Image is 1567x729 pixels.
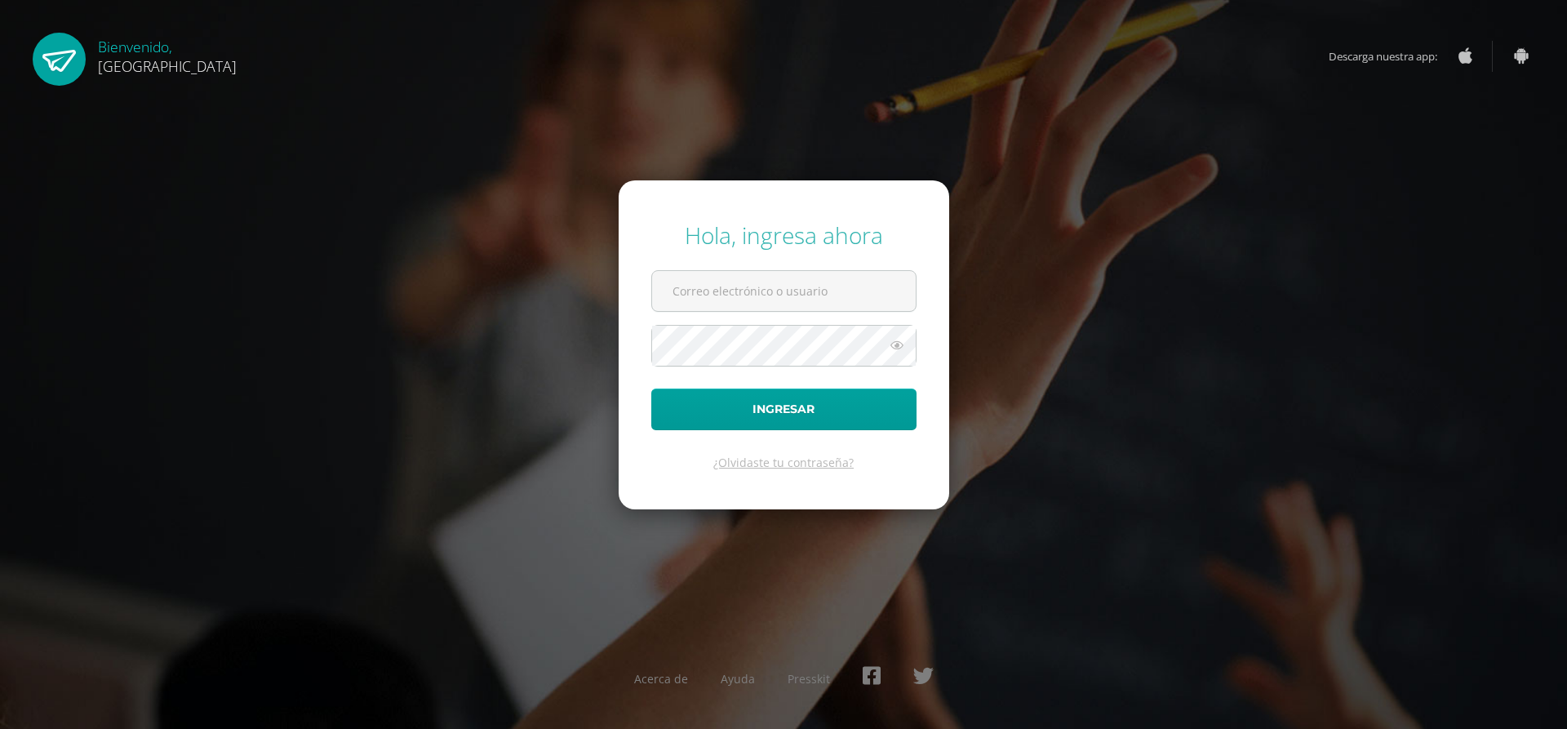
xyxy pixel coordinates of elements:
a: Ayuda [721,671,755,687]
a: ¿Olvidaste tu contraseña? [713,455,854,470]
a: Acerca de [634,671,688,687]
input: Correo electrónico o usuario [652,271,916,311]
button: Ingresar [651,389,917,430]
a: Presskit [788,671,830,687]
span: Descarga nuestra app: [1329,41,1454,72]
div: Hola, ingresa ahora [651,220,917,251]
span: [GEOGRAPHIC_DATA] [98,56,237,76]
div: Bienvenido, [98,33,237,76]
